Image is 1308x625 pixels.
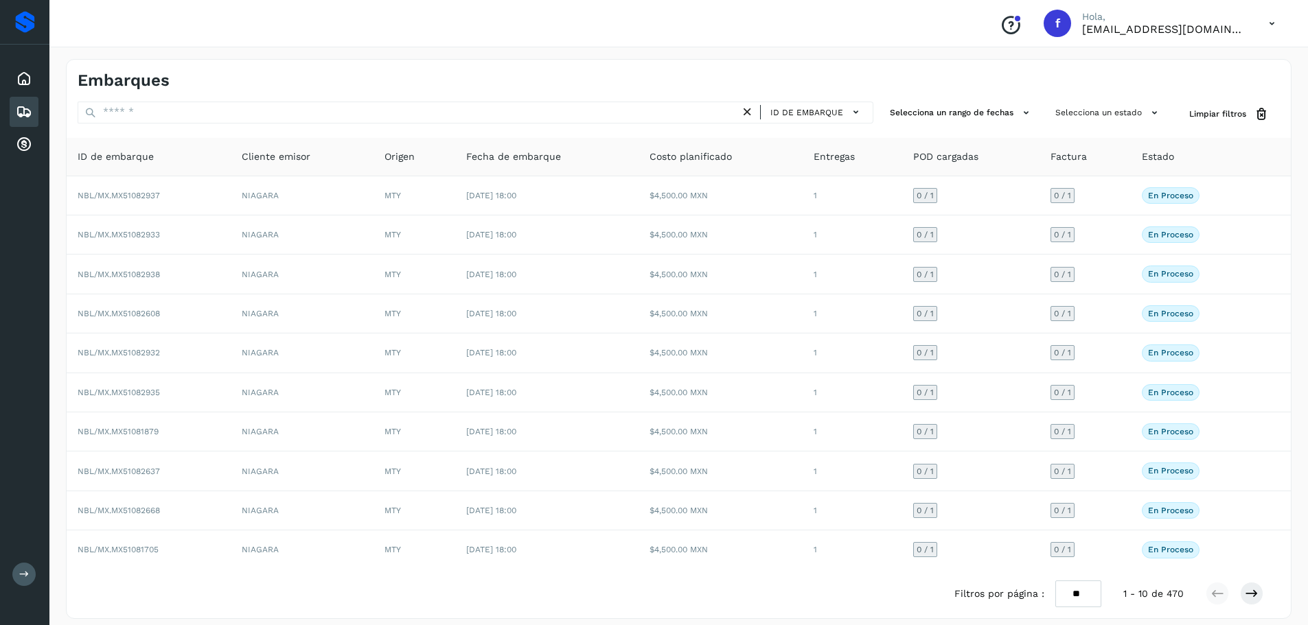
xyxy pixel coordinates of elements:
[78,191,160,200] span: NBL/MX.MX51082937
[917,545,934,554] span: 0 / 1
[1054,349,1071,357] span: 0 / 1
[1148,427,1193,436] p: En proceso
[231,373,374,412] td: NIAGARA
[78,348,160,357] span: NBL/MX.MX51082932
[917,467,934,475] span: 0 / 1
[1178,102,1280,127] button: Limpiar filtros
[374,412,455,451] td: MTY
[639,530,803,569] td: $4,500.00 MXN
[770,106,843,119] span: ID de embarque
[10,64,38,94] div: Inicio
[78,545,159,554] span: NBL/MX.MX51081705
[1148,466,1193,475] p: En proceso
[803,215,902,255] td: 1
[1123,587,1184,601] span: 1 - 10 de 470
[78,388,160,397] span: NBL/MX.MX51082935
[231,255,374,294] td: NIAGARA
[231,333,374,373] td: NIAGARA
[639,255,803,294] td: $4,500.00 MXN
[231,491,374,530] td: NIAGARA
[374,255,455,294] td: MTY
[374,176,455,215] td: MTY
[231,451,374,491] td: NIAGARA
[1148,230,1193,239] p: En proceso
[231,412,374,451] td: NIAGARA
[803,412,902,451] td: 1
[1054,427,1071,436] span: 0 / 1
[1082,23,1247,36] p: facturacion@salgofreight.com
[639,491,803,530] td: $4,500.00 MXN
[1148,309,1193,318] p: En proceso
[917,231,934,239] span: 0 / 1
[78,150,154,164] span: ID de embarque
[1054,231,1071,239] span: 0 / 1
[1054,270,1071,279] span: 0 / 1
[1054,309,1071,318] span: 0 / 1
[803,451,902,491] td: 1
[231,215,374,255] td: NIAGARA
[374,451,455,491] td: MTY
[231,294,374,333] td: NIAGARA
[917,309,934,318] span: 0 / 1
[242,150,310,164] span: Cliente emisor
[78,506,160,515] span: NBL/MX.MX51082668
[917,191,934,200] span: 0 / 1
[466,191,516,200] span: [DATE] 18:00
[639,412,803,451] td: $4,500.00 MXN
[803,294,902,333] td: 1
[466,427,516,436] span: [DATE] 18:00
[466,230,516,239] span: [DATE] 18:00
[639,215,803,255] td: $4,500.00 MXN
[639,176,803,215] td: $4,500.00 MXN
[917,270,934,279] span: 0 / 1
[1148,191,1193,200] p: En proceso
[374,373,455,412] td: MTY
[1148,506,1193,515] p: En proceso
[1054,506,1071,515] span: 0 / 1
[766,102,867,122] button: ID de embarque
[803,176,902,215] td: 1
[1050,102,1167,124] button: Selecciona un estado
[1148,348,1193,357] p: En proceso
[954,587,1044,601] span: Filtros por página :
[803,255,902,294] td: 1
[466,506,516,515] span: [DATE] 18:00
[78,270,160,279] span: NBL/MX.MX51082938
[639,451,803,491] td: $4,500.00 MXN
[374,294,455,333] td: MTY
[231,530,374,569] td: NIAGARA
[639,294,803,333] td: $4,500.00 MXN
[466,348,516,357] span: [DATE] 18:00
[803,333,902,373] td: 1
[917,506,934,515] span: 0 / 1
[466,270,516,279] span: [DATE] 18:00
[803,530,902,569] td: 1
[1051,150,1087,164] span: Factura
[814,150,855,164] span: Entregas
[466,309,516,318] span: [DATE] 18:00
[803,491,902,530] td: 1
[385,150,415,164] span: Origen
[374,333,455,373] td: MTY
[374,491,455,530] td: MTY
[78,427,159,436] span: NBL/MX.MX51081879
[917,427,934,436] span: 0 / 1
[1148,269,1193,279] p: En proceso
[374,530,455,569] td: MTY
[78,309,160,318] span: NBL/MX.MX51082608
[1054,545,1071,554] span: 0 / 1
[1189,108,1246,120] span: Limpiar filtros
[884,102,1039,124] button: Selecciona un rango de fechas
[917,388,934,397] span: 0 / 1
[78,230,160,239] span: NBL/MX.MX51082933
[466,150,561,164] span: Fecha de embarque
[1148,545,1193,554] p: En proceso
[10,97,38,127] div: Embarques
[1054,191,1071,200] span: 0 / 1
[1054,467,1071,475] span: 0 / 1
[1142,150,1174,164] span: Estado
[374,215,455,255] td: MTY
[639,373,803,412] td: $4,500.00 MXN
[1054,388,1071,397] span: 0 / 1
[803,373,902,412] td: 1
